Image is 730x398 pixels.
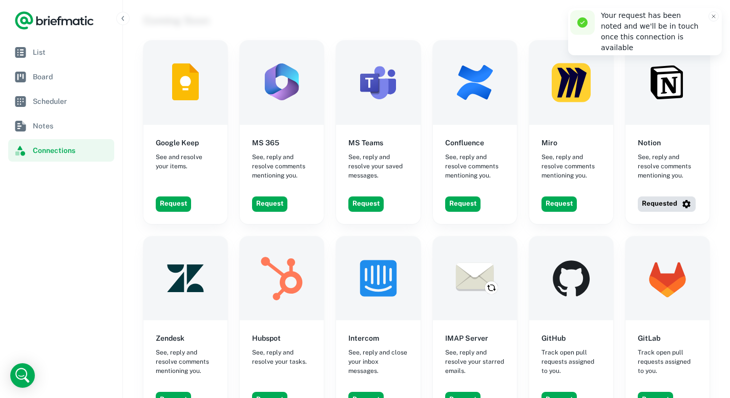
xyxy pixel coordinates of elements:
img: GitLab [625,236,710,320]
img: Miro [529,40,613,124]
h6: GitHub [541,333,566,344]
a: Logo [14,10,94,31]
button: Request [348,196,384,212]
img: Zendesk [143,236,227,320]
a: Board [8,65,114,88]
button: Close toast [708,11,719,21]
a: Connections [8,139,114,162]
span: See, reply and resolve comments mentioning you. [156,348,215,375]
span: Connections [33,145,110,156]
button: Request [445,196,481,212]
h6: Intercom [348,333,379,344]
span: Track open pull requests assigned to you. [541,348,601,375]
span: See, reply and resolve comments mentioning you. [445,152,505,180]
span: See, reply and resolve comments mentioning you. [638,152,697,180]
span: Track open pull requests assigned to you. [638,348,697,375]
h6: Notion [638,137,661,148]
h6: MS Teams [348,137,383,148]
img: IMAP Server [433,236,517,320]
span: See and resolve your items. [156,152,215,171]
h6: Google Keep [156,137,199,148]
span: See, reply and resolve your tasks. [252,348,311,366]
span: Board [33,71,110,82]
h6: Miro [541,137,557,148]
img: Google Keep [143,40,227,124]
span: See, reply and resolve your saved messages. [348,152,408,180]
button: Request [252,196,287,212]
button: Request [156,196,191,212]
img: Confluence [433,40,517,124]
span: See, reply and close your inbox messages. [348,348,408,375]
span: See, reply and resolve comments mentioning you. [252,152,311,180]
div: Open Intercom Messenger [10,363,35,388]
span: See, reply and resolve your starred emails. [445,348,505,375]
span: See, reply and resolve comments mentioning you. [541,152,601,180]
span: Scheduler [33,96,110,107]
a: Scheduler [8,90,114,113]
h6: MS 365 [252,137,279,148]
a: Notes [8,115,114,137]
a: List [8,41,114,63]
h6: Confluence [445,137,484,148]
span: Notes [33,120,110,131]
button: Requested [638,196,696,212]
div: Your request has been noted and we'll be in touch once this connection is available [601,10,701,53]
button: Request [541,196,577,212]
img: GitHub [529,236,613,320]
span: List [33,47,110,58]
h6: Hubspot [252,333,281,344]
img: Notion [625,40,710,124]
img: MS Teams [336,40,420,124]
h6: Zendesk [156,333,184,344]
img: MS 365 [240,40,324,124]
h6: IMAP Server [445,333,488,344]
h6: GitLab [638,333,660,344]
img: Intercom [336,236,420,320]
img: Hubspot [240,236,324,320]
